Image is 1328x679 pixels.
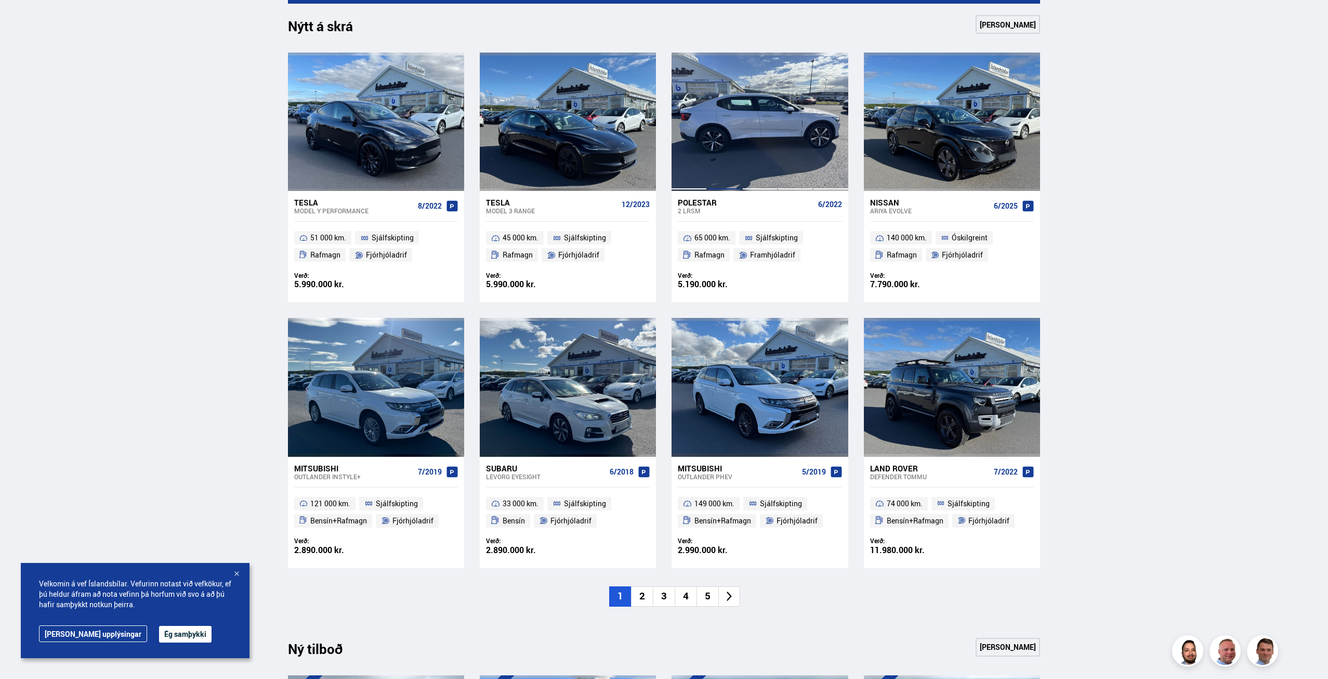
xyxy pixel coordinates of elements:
div: Land Rover [870,464,990,473]
span: Fjórhjóladrif [968,515,1009,527]
span: Sjálfskipting [564,497,606,510]
div: Model Y PERFORMANCE [294,207,414,214]
span: Fjórhjóladrif [550,515,591,527]
span: 6/2022 [818,200,842,209]
div: 2.890.000 kr. [294,546,376,555]
h1: Nýtt á skrá [288,18,371,40]
span: Óskilgreint [952,232,988,244]
span: Sjálfskipting [760,497,802,510]
span: Sjálfskipting [372,232,414,244]
a: Polestar 2 LRSM 6/2022 65 000 km. Sjálfskipting Rafmagn Framhjóladrif Verð: 5.190.000 kr. [672,191,848,302]
span: Bensín+Rafmagn [310,515,367,527]
a: Mitsubishi Outlander INSTYLE+ 7/2019 121 000 km. Sjálfskipting Bensín+Rafmagn Fjórhjóladrif Verð:... [288,457,464,568]
div: Tesla [486,198,617,207]
div: Verð: [294,537,376,545]
span: Rafmagn [887,249,917,261]
span: 5/2019 [802,468,826,476]
img: FbJEzSuNWCJXmdc-.webp [1248,637,1280,668]
div: 5.990.000 kr. [486,280,568,289]
span: Framhjóladrif [750,249,795,261]
div: Verð: [486,272,568,279]
a: [PERSON_NAME] [976,638,1040,657]
div: 11.980.000 kr. [870,546,952,555]
span: Fjórhjóladrif [366,249,407,261]
a: Mitsubishi Outlander PHEV 5/2019 149 000 km. Sjálfskipting Bensín+Rafmagn Fjórhjóladrif Verð: 2.9... [672,457,848,568]
span: Velkomin á vef Íslandsbílar. Vefurinn notast við vefkökur, ef þú heldur áfram að nota vefinn þá h... [39,579,231,610]
div: Ariya EVOLVE [870,207,990,214]
span: 7/2022 [994,468,1018,476]
span: Sjálfskipting [564,232,606,244]
span: Bensín+Rafmagn [887,515,943,527]
div: Tesla [294,198,414,207]
span: Sjálfskipting [756,232,798,244]
span: 149 000 km. [694,497,734,510]
span: Fjórhjóladrif [558,249,599,261]
div: 2.990.000 kr. [678,546,760,555]
div: Verð: [294,272,376,279]
a: Tesla Model Y PERFORMANCE 8/2022 51 000 km. Sjálfskipting Rafmagn Fjórhjóladrif Verð: 5.990.000 kr. [288,191,464,302]
span: Sjálfskipting [376,497,418,510]
span: 51 000 km. [310,232,346,244]
div: 2 LRSM [678,207,813,214]
div: 5.190.000 kr. [678,280,760,289]
span: 12/2023 [622,200,650,209]
span: 7/2019 [418,468,442,476]
span: Fjórhjóladrif [392,515,433,527]
button: Ég samþykki [159,626,212,643]
div: Model 3 RANGE [486,207,617,214]
div: Verð: [486,537,568,545]
a: Land Rover Defender TOMMU 7/2022 74 000 km. Sjálfskipting Bensín+Rafmagn Fjórhjóladrif Verð: 11.9... [864,457,1040,568]
img: nhp88E3Fdnt1Opn2.png [1174,637,1205,668]
div: Verð: [678,537,760,545]
span: 45 000 km. [503,232,538,244]
span: 6/2025 [994,202,1018,210]
li: 4 [675,586,696,607]
div: Levorg EYESIGHT [486,473,606,480]
a: Nissan Ariya EVOLVE 6/2025 140 000 km. Óskilgreint Rafmagn Fjórhjóladrif Verð: 7.790.000 kr. [864,191,1040,302]
div: Subaru [486,464,606,473]
span: Bensín [503,515,525,527]
span: Rafmagn [310,249,340,261]
span: 74 000 km. [887,497,923,510]
div: Ný tilboð [288,641,361,663]
span: Fjórhjóladrif [942,249,983,261]
div: 5.990.000 kr. [294,280,376,289]
img: siFngHWaQ9KaOqBr.png [1211,637,1242,668]
span: Sjálfskipting [948,497,990,510]
li: 3 [653,586,675,607]
span: 121 000 km. [310,497,350,510]
span: Rafmagn [503,249,533,261]
div: Mitsubishi [678,464,797,473]
span: 6/2018 [610,468,634,476]
div: 7.790.000 kr. [870,280,952,289]
div: Polestar [678,198,813,207]
div: 2.890.000 kr. [486,546,568,555]
span: 140 000 km. [887,232,927,244]
span: Bensín+Rafmagn [694,515,751,527]
div: Defender TOMMU [870,473,990,480]
li: 2 [631,586,653,607]
span: 33 000 km. [503,497,538,510]
a: Subaru Levorg EYESIGHT 6/2018 33 000 km. Sjálfskipting Bensín Fjórhjóladrif Verð: 2.890.000 kr. [480,457,656,568]
a: [PERSON_NAME] [976,15,1040,34]
div: Verð: [870,272,952,279]
button: Open LiveChat chat widget [8,4,40,35]
span: 8/2022 [418,202,442,210]
a: [PERSON_NAME] upplýsingar [39,625,147,642]
div: Outlander PHEV [678,473,797,480]
a: Tesla Model 3 RANGE 12/2023 45 000 km. Sjálfskipting Rafmagn Fjórhjóladrif Verð: 5.990.000 kr. [480,191,656,302]
div: Verð: [678,272,760,279]
span: Fjórhjóladrif [777,515,818,527]
div: Verð: [870,537,952,545]
div: Nissan [870,198,990,207]
div: Outlander INSTYLE+ [294,473,414,480]
li: 5 [696,586,718,607]
span: Rafmagn [694,249,725,261]
span: 65 000 km. [694,232,730,244]
div: Mitsubishi [294,464,414,473]
li: 1 [609,586,631,607]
